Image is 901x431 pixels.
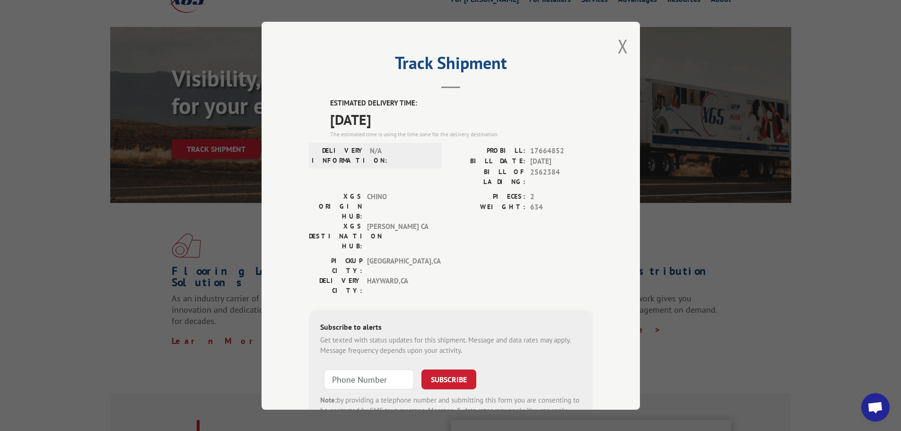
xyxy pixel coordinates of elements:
span: [PERSON_NAME] CA [367,221,431,251]
label: PIECES: [451,191,525,202]
span: 17664852 [530,145,593,156]
label: WEIGHT: [451,202,525,213]
div: The estimated time is using the time zone for the delivery destination. [330,130,593,138]
span: 2562384 [530,167,593,186]
span: 2 [530,191,593,202]
label: XGS DESTINATION HUB: [309,221,362,251]
div: Subscribe to alerts [320,321,581,334]
label: ESTIMATED DELIVERY TIME: [330,98,593,109]
label: XGS ORIGIN HUB: [309,191,362,221]
span: [DATE] [530,156,593,167]
span: N/A [370,145,434,165]
div: Open chat [861,393,890,422]
label: BILL OF LADING: [451,167,525,186]
input: Phone Number [324,369,414,389]
label: PROBILL: [451,145,525,156]
label: BILL DATE: [451,156,525,167]
label: DELIVERY CITY: [309,275,362,295]
label: DELIVERY INFORMATION: [312,145,365,165]
div: Get texted with status updates for this shipment. Message and data rates may apply. Message frequ... [320,334,581,356]
button: Close modal [618,34,628,59]
button: SUBSCRIBE [421,369,476,389]
span: CHINO [367,191,431,221]
div: by providing a telephone number and submitting this form you are consenting to be contacted by SM... [320,395,581,427]
strong: Note: [320,395,337,404]
span: [DATE] [330,108,593,130]
span: 634 [530,202,593,213]
span: [GEOGRAPHIC_DATA] , CA [367,255,431,275]
h2: Track Shipment [309,56,593,74]
label: PICKUP CITY: [309,255,362,275]
span: HAYWARD , CA [367,275,431,295]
